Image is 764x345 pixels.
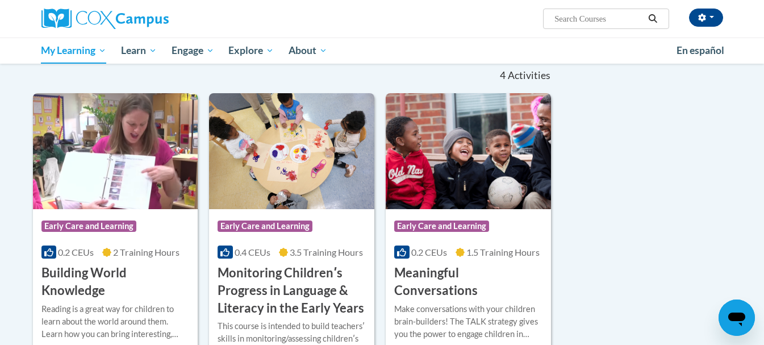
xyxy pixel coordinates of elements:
span: Early Care and Learning [394,221,489,232]
img: Course Logo [209,93,374,209]
span: My Learning [41,44,106,57]
span: 2 Training Hours [113,247,179,257]
a: Explore [221,38,281,64]
div: Reading is a great way for children to learn about the world around them. Learn how you can bring... [41,303,190,340]
div: Main menu [24,38,740,64]
span: Activities [508,69,550,82]
a: En español [669,39,732,63]
a: My Learning [34,38,114,64]
span: 4 [500,69,506,82]
span: About [289,44,327,57]
img: Course Logo [33,93,198,209]
input: Search Courses [553,12,644,26]
span: 1.5 Training Hours [466,247,540,257]
span: En español [677,44,724,56]
button: Account Settings [689,9,723,27]
h3: Monitoring Childrenʹs Progress in Language & Literacy in the Early Years [218,264,366,317]
a: Cox Campus [41,9,257,29]
h3: Building World Knowledge [41,264,190,300]
span: Learn [121,44,157,57]
span: Early Care and Learning [41,221,136,232]
span: 0.4 CEUs [235,247,270,257]
a: Engage [164,38,222,64]
a: About [281,38,335,64]
span: 0.2 CEUs [411,247,447,257]
img: Cox Campus [41,9,169,29]
div: Make conversations with your children brain-builders! The TALK strategy gives you the power to en... [394,303,542,340]
iframe: Button to launch messaging window [719,300,755,336]
span: Explore [228,44,274,57]
img: Course Logo [386,93,551,209]
h3: Meaningful Conversations [394,264,542,300]
span: 0.2 CEUs [58,247,94,257]
span: Early Care and Learning [218,221,312,232]
button: Search [644,12,661,26]
span: Engage [172,44,214,57]
a: Learn [114,38,164,64]
span: 3.5 Training Hours [290,247,363,257]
